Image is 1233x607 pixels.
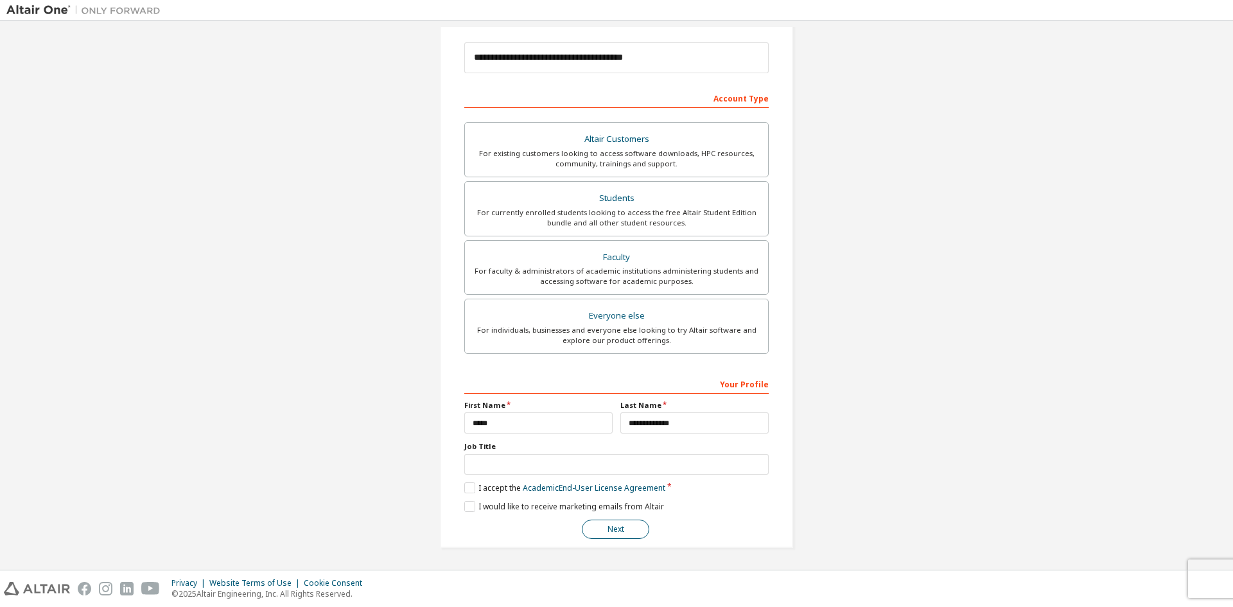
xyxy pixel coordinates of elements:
img: instagram.svg [99,582,112,595]
div: Everyone else [473,307,760,325]
label: I accept the [464,482,665,493]
label: First Name [464,400,613,410]
div: Privacy [171,578,209,588]
label: Job Title [464,441,769,452]
label: Last Name [620,400,769,410]
img: altair_logo.svg [4,582,70,595]
div: Your Profile [464,373,769,394]
label: I would like to receive marketing emails from Altair [464,501,664,512]
button: Next [582,520,649,539]
div: Students [473,189,760,207]
div: Faculty [473,249,760,267]
div: Altair Customers [473,130,760,148]
img: linkedin.svg [120,582,134,595]
p: © 2025 Altair Engineering, Inc. All Rights Reserved. [171,588,370,599]
div: Account Type [464,87,769,108]
img: facebook.svg [78,582,91,595]
div: For faculty & administrators of academic institutions administering students and accessing softwa... [473,266,760,286]
div: Cookie Consent [304,578,370,588]
div: For existing customers looking to access software downloads, HPC resources, community, trainings ... [473,148,760,169]
img: Altair One [6,4,167,17]
a: Academic End-User License Agreement [523,482,665,493]
img: youtube.svg [141,582,160,595]
div: For individuals, businesses and everyone else looking to try Altair software and explore our prod... [473,325,760,346]
div: Website Terms of Use [209,578,304,588]
div: For currently enrolled students looking to access the free Altair Student Edition bundle and all ... [473,207,760,228]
